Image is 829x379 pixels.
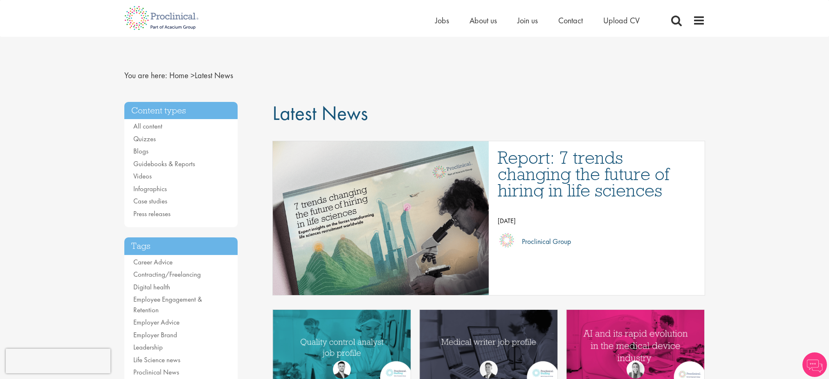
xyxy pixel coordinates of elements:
a: Quizzes [133,134,156,143]
a: Infographics [133,184,167,193]
span: Latest News [169,70,233,81]
span: Latest News [272,100,368,126]
a: Career Advice [133,257,173,266]
p: Proclinical Group [516,235,571,248]
img: George Watson [480,361,498,379]
img: Chatbot [802,352,827,377]
a: All content [133,122,162,131]
a: Jobs [435,15,449,26]
a: Contact [558,15,583,26]
a: Life Science news [133,355,180,364]
p: [DATE] [498,215,696,227]
img: Hannah Burke [627,361,645,379]
a: Proclinical Group Proclinical Group [498,231,696,252]
a: Join us [517,15,538,26]
a: Proclinical News [133,368,179,377]
span: > [191,70,195,81]
a: Videos [133,171,152,180]
a: Employee Engagement & Retention [133,295,202,314]
a: Leadership [133,343,163,352]
img: Proclinical Group [498,231,516,249]
a: Upload CV [603,15,640,26]
span: You are here: [124,70,167,81]
a: Case studies [133,196,167,205]
a: About us [470,15,497,26]
a: Digital health [133,282,170,291]
a: Contracting/Freelancing [133,270,201,279]
a: Report: 7 trends changing the future of hiring in life sciences [498,149,696,199]
a: Press releases [133,209,171,218]
h3: Tags [124,237,238,255]
a: Link to a post [273,141,489,295]
iframe: reCAPTCHA [6,349,110,373]
a: Employer Advice [133,318,180,327]
a: Guidebooks & Reports [133,159,195,168]
a: Blogs [133,147,148,156]
img: Joshua Godden [333,361,351,379]
img: Proclinical: Life sciences hiring trends report 2025 [244,141,517,295]
a: Employer Brand [133,330,177,339]
h3: Content types [124,102,238,120]
a: breadcrumb link to Home [169,70,189,81]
